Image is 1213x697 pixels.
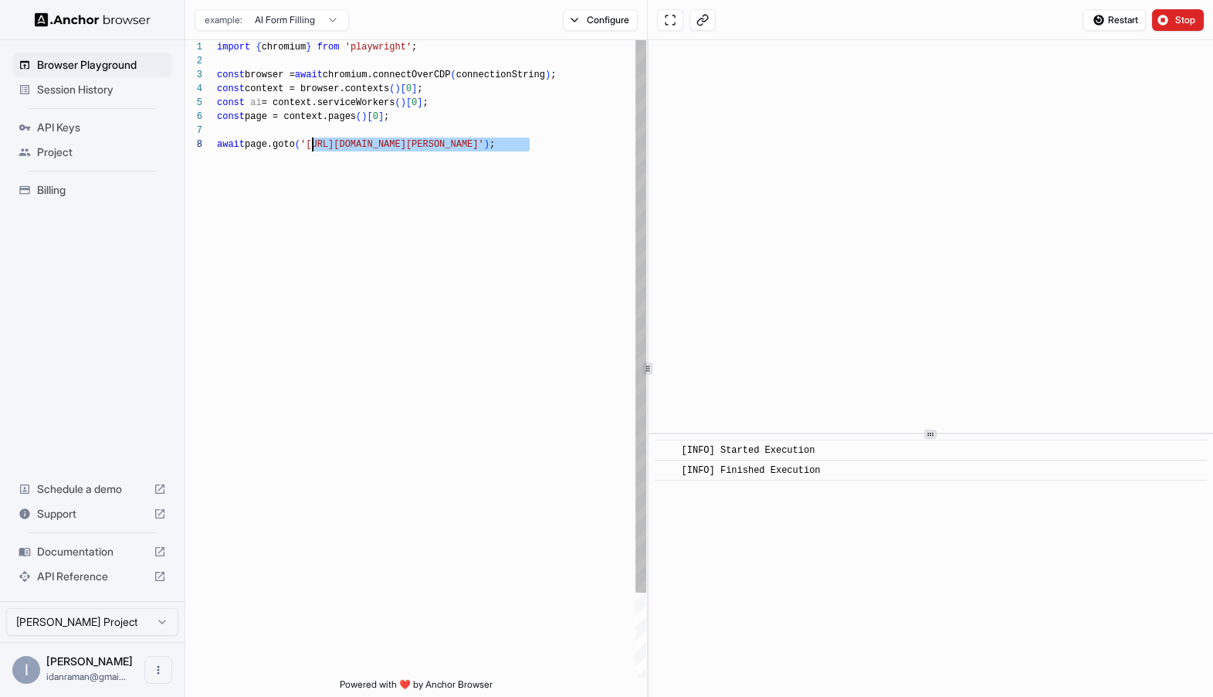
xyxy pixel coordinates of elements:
[12,477,172,501] div: Schedule a demo
[144,656,172,684] button: Open menu
[12,501,172,526] div: Support
[256,42,261,53] span: {
[1083,9,1146,31] button: Restart
[563,9,638,31] button: Configure
[185,110,202,124] div: 6
[373,111,378,122] span: 0
[35,12,151,27] img: Anchor Logo
[217,111,245,122] span: const
[406,83,412,94] span: 0
[295,70,323,80] span: await
[345,42,412,53] span: 'playwright'
[245,83,389,94] span: context = browser.contexts
[185,40,202,54] div: 1
[245,70,295,80] span: browser =
[662,463,670,478] span: ​
[37,57,166,73] span: Browser Playground
[12,115,172,140] div: API Keys
[37,506,147,522] span: Support
[306,42,311,53] span: }
[456,70,545,80] span: connectionString
[37,544,147,559] span: Documentation
[46,654,133,668] span: Idan Raman
[1175,14,1197,26] span: Stop
[545,70,551,80] span: )
[1152,9,1204,31] button: Stop
[361,111,367,122] span: )
[185,54,202,68] div: 2
[384,111,389,122] span: ;
[681,465,820,476] span: [INFO] Finished Execution
[245,139,295,150] span: page.goto
[417,83,422,94] span: ;
[395,83,400,94] span: )
[356,111,361,122] span: (
[406,97,412,108] span: [
[217,83,245,94] span: const
[37,182,166,198] span: Billing
[422,97,428,108] span: ;
[12,77,172,102] div: Session History
[12,140,172,165] div: Project
[323,70,451,80] span: chromium.connectOverCDP
[37,120,166,135] span: API Keys
[12,539,172,564] div: Documentation
[12,178,172,202] div: Billing
[185,68,202,82] div: 3
[340,678,493,697] span: Powered with ❤️ by Anchor Browser
[395,97,400,108] span: (
[185,82,202,96] div: 4
[12,564,172,589] div: API Reference
[250,97,261,108] span: ai
[662,443,670,458] span: ​
[46,671,126,682] span: idanraman@gmail.com
[185,96,202,110] div: 5
[367,111,372,122] span: [
[217,42,250,53] span: import
[295,139,300,150] span: (
[412,83,417,94] span: ]
[681,445,815,456] span: [INFO] Started Execution
[217,97,245,108] span: const
[12,53,172,77] div: Browser Playground
[450,70,456,80] span: (
[690,9,716,31] button: Copy live view URL
[401,83,406,94] span: [
[389,83,395,94] span: (
[245,111,356,122] span: page = context.pages
[37,144,166,160] span: Project
[217,70,245,80] span: const
[262,97,395,108] span: = context.serviceWorkers
[185,124,202,138] div: 7
[1108,14,1138,26] span: Restart
[205,14,242,26] span: example:
[657,9,683,31] button: Open in full screen
[378,111,384,122] span: ]
[262,42,307,53] span: chromium
[300,139,484,150] span: '[URL][DOMAIN_NAME][PERSON_NAME]'
[185,138,202,151] div: 8
[412,42,417,53] span: ;
[484,139,490,150] span: )
[37,481,147,497] span: Schedule a demo
[217,139,245,150] span: await
[490,139,495,150] span: ;
[401,97,406,108] span: )
[412,97,417,108] span: 0
[37,82,166,97] span: Session History
[317,42,340,53] span: from
[551,70,556,80] span: ;
[12,656,40,684] div: I
[37,569,147,584] span: API Reference
[417,97,422,108] span: ]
